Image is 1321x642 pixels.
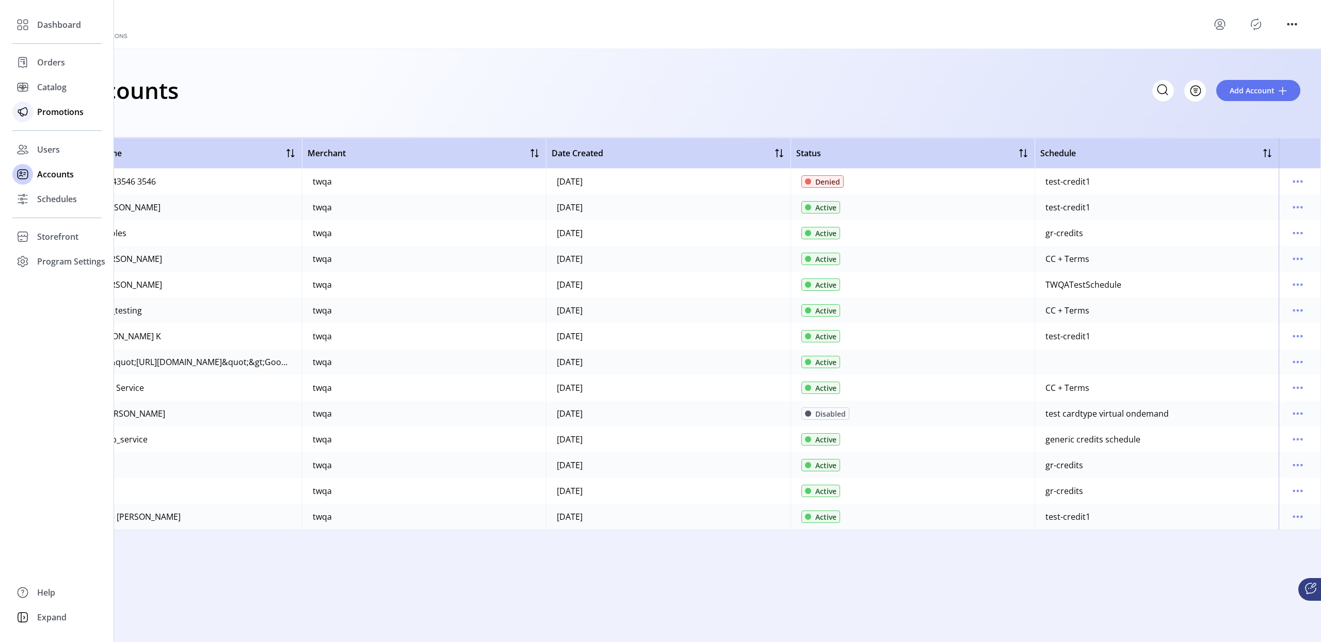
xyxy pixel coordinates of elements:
span: Active [815,383,836,393]
span: Active [815,331,836,342]
span: Merchant [308,147,346,159]
button: menu [1290,431,1306,448]
div: twqa [313,407,332,420]
div: fiserv - [PERSON_NAME] [69,201,160,213]
span: Status [796,147,821,159]
span: Help [37,586,55,599]
span: Expand [37,611,67,623]
button: menu [1290,405,1306,422]
span: Promotions [37,106,84,118]
button: menu [1290,354,1306,370]
div: TW QA Inc. - [PERSON_NAME] [69,511,181,523]
div: twqa [313,201,332,213]
button: menu [1290,276,1306,293]
button: menu [1284,16,1300,32]
span: Active [815,486,836,497]
span: Catalog [37,81,67,93]
div: gr-credits [1045,459,1083,471]
button: menu [1212,16,1228,32]
td: [DATE] [546,452,790,478]
div: twqa [313,459,332,471]
div: twqa [313,382,332,394]
span: Active [815,254,836,265]
span: Active [815,460,836,471]
button: menu [1290,251,1306,267]
button: menu [1290,508,1306,525]
span: Dashboard [37,19,81,31]
span: Active [815,305,836,316]
button: menu [1290,302,1306,319]
div: twqa [313,175,332,188]
span: Users [37,143,60,156]
span: Orders [37,56,65,69]
td: [DATE] [546,426,790,452]
button: menu [1290,225,1306,241]
div: test-credit1 [1045,511,1090,523]
div: Fiserv - [PERSON_NAME] [69,278,162,291]
div: test-credit1 [1045,175,1090,188]
span: Storefront [37,231,78,243]
td: [DATE] [546,298,790,323]
div: twqa [313,253,332,265]
button: menu [1290,173,1306,190]
button: menu [1290,328,1306,344]
td: [DATE] [546,375,790,401]
span: Active [815,434,836,445]
td: [DATE] [546,246,790,272]
span: Date Created [552,147,603,159]
button: menu [1290,199,1306,216]
div: twqa [313,433,332,446]
div: twqa [313,227,332,239]
div: twqa [313,511,332,523]
span: Denied [815,176,840,187]
span: Program Settings [37,255,105,268]
div: test-credit1 [1045,201,1090,213]
div: CC + Terms [1045,382,1089,394]
div: gr-credits [1045,227,1083,239]
button: menu [1290,380,1306,396]
span: Active [815,357,836,368]
td: [DATE] [546,220,790,246]
span: Active [815,279,836,290]
div: twqa [313,356,332,368]
div: &lt;a href=&quot;[URL][DOMAIN_NAME]&quot;&gt;Google [PERSON_NAME] [69,356,292,368]
span: Accounts [37,168,74,180]
button: Add Account [1216,80,1300,101]
button: menu [1290,457,1306,473]
td: [DATE] [546,504,790,530]
div: test cardtype virtual ondemand [1045,407,1169,420]
span: Active [815,228,836,239]
span: Schedules [37,193,77,205]
div: twqa [313,278,332,291]
h1: Accounts [78,72,179,108]
div: CC + Terms [1045,304,1089,317]
td: [DATE] [546,478,790,504]
div: gyft - [PERSON_NAME] K [69,330,161,342]
td: [DATE] [546,323,790,349]
div: gr-credits [1045,485,1083,497]
div: CC + Terms [1045,253,1089,265]
div: TWQATestSchedule [1045,278,1121,291]
td: [DATE] [546,349,790,375]
td: [DATE] [546,169,790,194]
td: [DATE] [546,272,790,298]
div: twqa [313,485,332,497]
div: twqa [313,330,332,342]
span: Schedule [1040,147,1076,159]
td: [DATE] [546,401,790,426]
div: test-credit1 [1045,330,1090,342]
span: Disabled [815,408,846,419]
div: Fiserv - [PERSON_NAME] [69,253,162,265]
span: Active [815,202,836,213]
span: Active [815,512,836,522]
span: Add Account [1230,85,1275,96]
button: Publisher Panel [1248,16,1264,32]
div: TW QA - [PERSON_NAME] [69,407,165,420]
div: generic credits schedule [1045,433,1140,446]
button: Filter Button [1184,80,1206,102]
td: [DATE] [546,194,790,220]
button: menu [1290,483,1306,499]
div: twqa [313,304,332,317]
